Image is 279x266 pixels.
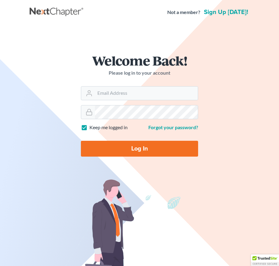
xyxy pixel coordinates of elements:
[89,124,128,131] label: Keep me logged in
[251,254,279,266] div: TrustedSite Certified
[148,124,198,130] a: Forgot your password?
[81,141,198,157] input: Log In
[81,54,198,67] h1: Welcome Back!
[95,87,198,100] input: Email Address
[203,9,249,15] a: Sign up [DATE]!
[81,69,198,76] p: Please log in to your account
[167,9,200,16] strong: Not a member?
